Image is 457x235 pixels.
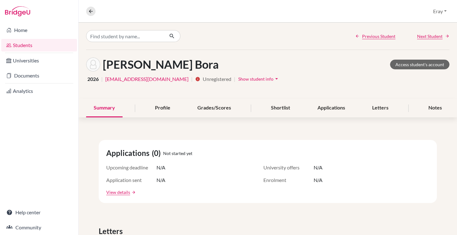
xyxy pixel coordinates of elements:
[310,99,353,117] div: Applications
[238,74,280,84] button: Show student infoarrow_drop_down
[430,5,449,17] button: Eray
[203,75,231,83] span: Unregistered
[147,99,178,117] div: Profile
[417,33,443,40] span: Next Student
[86,57,100,72] img: Mert Bora Duman's avatar
[314,176,322,184] span: N/A
[106,189,130,195] a: View details
[1,206,77,219] a: Help center
[314,164,322,171] span: N/A
[163,150,192,157] span: Not started yet
[5,6,30,16] img: Bridge-U
[191,75,193,83] span: |
[362,33,395,40] span: Previous Student
[263,176,314,184] span: Enrolment
[1,221,77,234] a: Community
[263,164,314,171] span: University offers
[273,76,280,82] i: arrow_drop_down
[105,75,189,83] a: [EMAIL_ADDRESS][DOMAIN_NAME]
[152,147,163,159] span: (0)
[86,30,164,42] input: Find student by name...
[106,147,152,159] span: Applications
[238,76,273,82] span: Show student info
[263,99,298,117] div: Shortlist
[365,99,396,117] div: Letters
[1,54,77,67] a: Universities
[1,24,77,36] a: Home
[1,85,77,97] a: Analytics
[190,99,239,117] div: Grades/Scores
[157,164,165,171] span: N/A
[130,190,136,195] a: arrow_forward
[234,75,235,83] span: |
[195,77,200,82] i: info
[355,33,395,40] a: Previous Student
[103,58,219,71] h1: [PERSON_NAME] Bora
[101,75,103,83] span: |
[1,39,77,51] a: Students
[87,75,99,83] span: 2026
[106,164,157,171] span: Upcoming deadline
[421,99,449,117] div: Notes
[390,60,449,69] a: Access student's account
[157,176,165,184] span: N/A
[106,176,157,184] span: Application sent
[86,99,123,117] div: Summary
[417,33,449,40] a: Next Student
[1,69,77,82] a: Documents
